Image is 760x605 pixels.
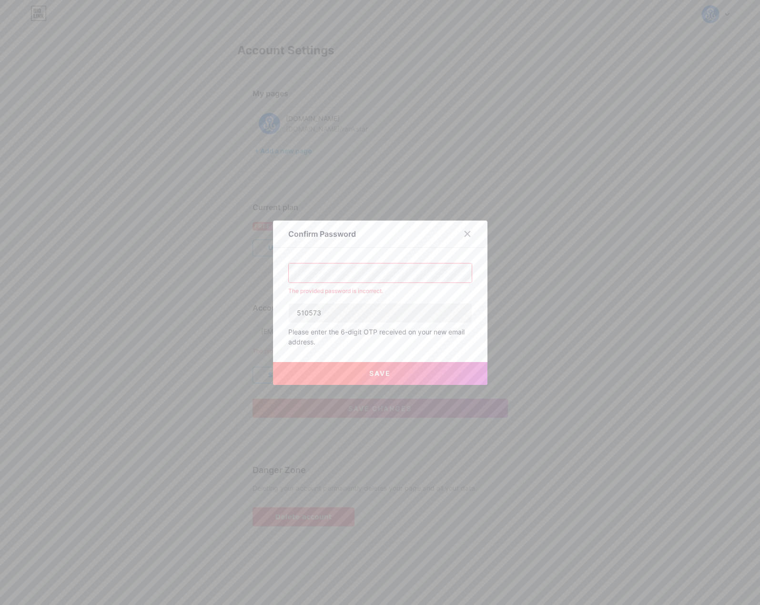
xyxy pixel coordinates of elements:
input: Enter the OTP [289,303,472,323]
button: Save [273,362,487,385]
div: The provided password is incorrect. [288,287,472,295]
span: Save [369,369,391,377]
div: Confirm Password [288,228,356,240]
div: Please enter the 6-digit OTP received on your new email address. [288,327,472,347]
